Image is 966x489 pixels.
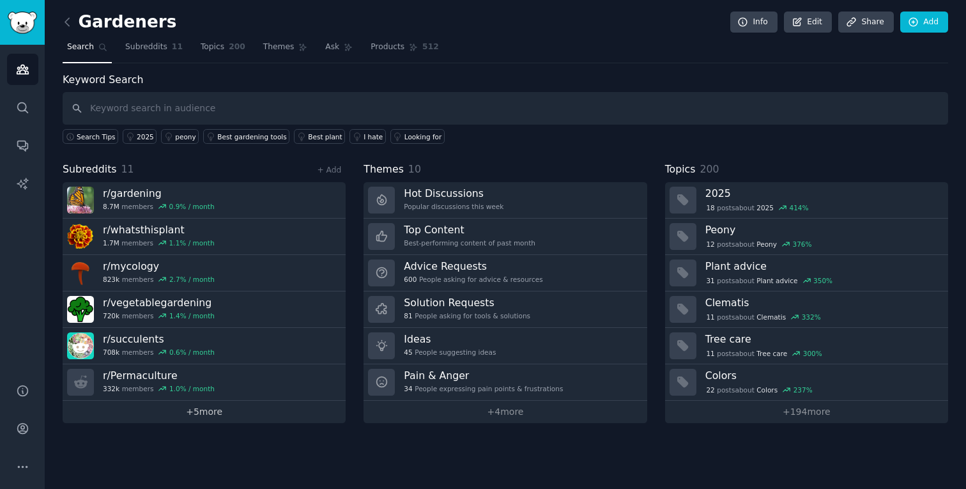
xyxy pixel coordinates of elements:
h2: Gardeners [63,12,176,33]
div: 237 % [793,385,813,394]
a: peony [161,129,199,144]
span: 823k [103,275,119,284]
span: Search [67,42,94,53]
div: 0.6 % / month [169,348,215,357]
a: Share [838,12,893,33]
a: I hate [349,129,386,144]
a: r/succulents708kmembers0.6% / month [63,328,346,364]
div: 1.1 % / month [169,238,215,247]
h3: Plant advice [705,260,939,273]
div: members [103,384,215,393]
span: 11 [172,42,183,53]
span: Ask [325,42,339,53]
span: 10 [408,163,421,175]
span: Search Tips [77,132,116,141]
span: 720k [103,311,119,320]
div: peony [175,132,195,141]
a: Colors22postsaboutColors237% [665,364,948,401]
a: r/mycology823kmembers2.7% / month [63,255,346,291]
span: 11 [706,349,714,358]
img: mycology [67,260,94,286]
a: +4more [364,401,647,423]
span: 2025 [756,203,774,212]
span: 8.7M [103,202,119,211]
h3: r/ mycology [103,260,215,273]
div: 2.7 % / month [169,275,215,284]
h3: r/ whatsthisplant [103,223,215,237]
a: Edit [784,12,832,33]
div: post s about [705,348,824,359]
span: Tree care [756,349,787,358]
span: 11 [706,313,714,322]
div: People asking for advice & resources [404,275,542,284]
a: r/Permaculture332kmembers1.0% / month [63,364,346,401]
div: members [103,238,215,247]
a: Topics200 [196,37,250,63]
a: Top ContentBest-performing content of past month [364,219,647,255]
img: GummySearch logo [8,12,37,34]
h3: r/ succulents [103,332,215,346]
div: members [103,202,215,211]
a: Products512 [366,37,443,63]
span: Topics [665,162,696,178]
div: Popular discussions this week [404,202,503,211]
a: + Add [317,166,341,175]
h3: Tree care [705,332,939,346]
span: 708k [103,348,119,357]
h3: Colors [705,369,939,382]
span: 600 [404,275,417,284]
span: 200 [700,163,719,175]
div: members [103,275,215,284]
span: Themes [263,42,295,53]
div: 1.0 % / month [169,384,215,393]
div: members [103,311,215,320]
span: 18 [706,203,714,212]
h3: 2025 [705,187,939,200]
span: 31 [706,276,714,285]
img: gardening [67,187,94,213]
span: Topics [201,42,224,53]
a: Solution Requests81People asking for tools & solutions [364,291,647,328]
label: Keyword Search [63,74,143,86]
input: Keyword search in audience [63,92,948,125]
span: 200 [229,42,245,53]
a: Ideas45People suggesting ideas [364,328,647,364]
span: Plant advice [756,276,797,285]
div: 332 % [802,313,821,322]
a: Ask [321,37,357,63]
div: I hate [364,132,383,141]
div: People asking for tools & solutions [404,311,530,320]
h3: Advice Requests [404,260,542,273]
span: 81 [404,311,412,320]
div: 350 % [813,276,832,285]
span: 22 [706,385,714,394]
div: post s about [705,238,813,250]
span: 512 [422,42,439,53]
h3: Hot Discussions [404,187,503,200]
div: Best plant [308,132,342,141]
img: vegetablegardening [67,296,94,323]
a: 202518postsabout2025414% [665,182,948,219]
div: 2025 [137,132,154,141]
span: 45 [404,348,412,357]
div: post s about [705,384,814,396]
span: 332k [103,384,119,393]
a: Advice Requests600People asking for advice & resources [364,255,647,291]
a: Subreddits11 [121,37,187,63]
span: Peony [756,240,777,249]
h3: Top Content [404,223,535,237]
div: 0.9 % / month [169,202,215,211]
h3: r/ vegetablegardening [103,296,215,309]
div: members [103,348,215,357]
div: post s about [705,311,822,323]
div: 376 % [792,240,811,249]
a: +194more [665,401,948,423]
div: People expressing pain points & frustrations [404,384,563,393]
a: Clematis11postsaboutClematis332% [665,291,948,328]
img: succulents [67,332,94,359]
a: Plant advice31postsaboutPlant advice350% [665,255,948,291]
div: 414 % [789,203,808,212]
a: r/whatsthisplant1.7Mmembers1.1% / month [63,219,346,255]
a: Best gardening tools [203,129,289,144]
a: r/vegetablegardening720kmembers1.4% / month [63,291,346,328]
